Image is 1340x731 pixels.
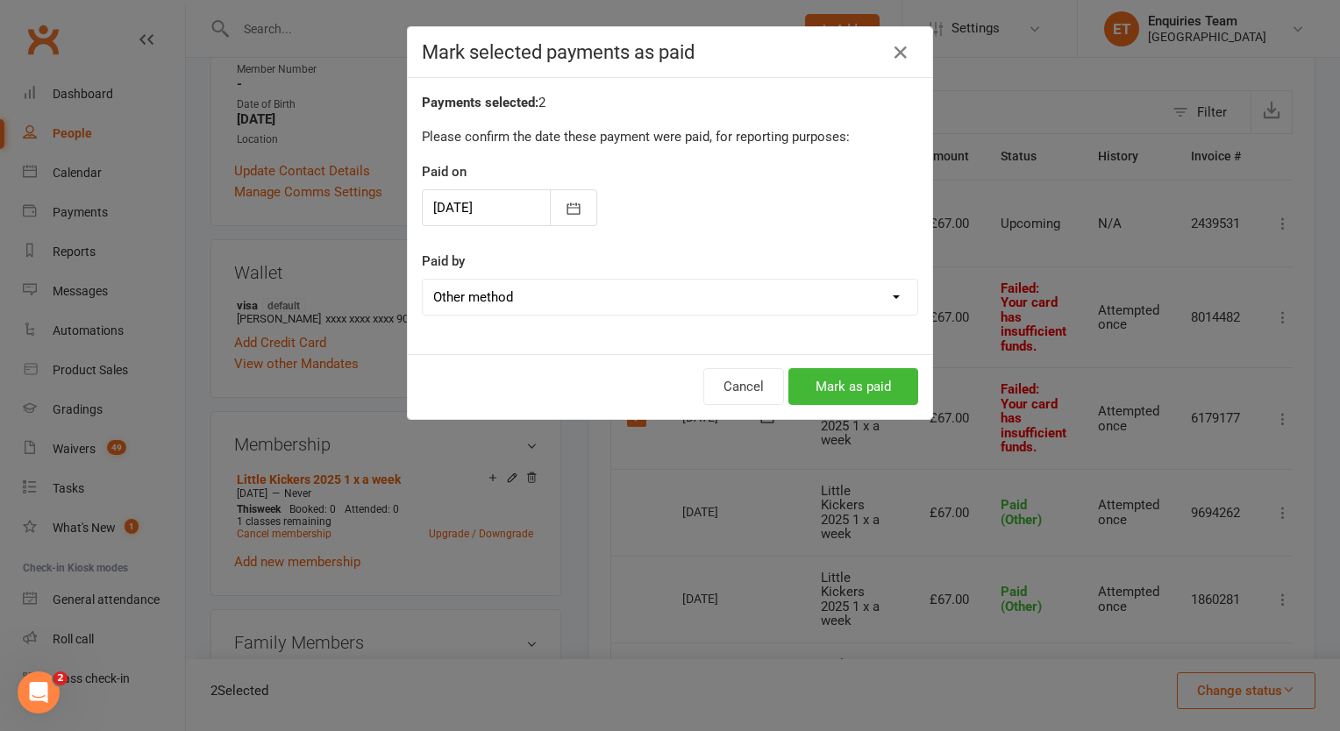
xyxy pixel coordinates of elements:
p: Please confirm the date these payment were paid, for reporting purposes: [422,126,918,147]
label: Paid by [422,251,465,272]
button: Cancel [703,368,784,405]
iframe: Intercom live chat [18,671,60,713]
label: Paid on [422,161,467,182]
h4: Mark selected payments as paid [422,41,918,63]
div: 2 [422,92,918,113]
button: Mark as paid [788,368,918,405]
span: 2 [53,671,68,685]
strong: Payments selected: [422,95,538,110]
button: Close [887,39,915,67]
